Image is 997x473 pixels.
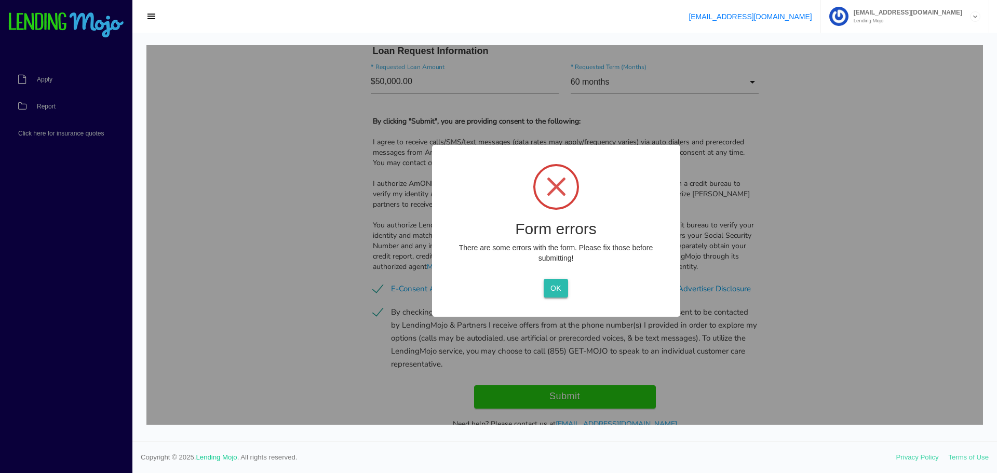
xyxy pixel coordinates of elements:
p: There are some errors with the form. Please fix those before submitting! [294,197,525,218]
small: Lending Mojo [848,18,962,23]
button: OK [397,234,422,252]
a: Privacy Policy [896,453,939,461]
span: Apply [37,76,52,83]
img: logo-small.png [8,12,125,38]
a: [EMAIL_ADDRESS][DOMAIN_NAME] [689,12,812,21]
span: [EMAIL_ADDRESS][DOMAIN_NAME] [848,9,962,16]
a: Lending Mojo [196,453,237,461]
span: Copyright © 2025. . All rights reserved. [141,452,896,463]
img: Profile image [829,7,848,26]
a: Terms of Use [948,453,989,461]
span: Report [37,103,56,110]
h2: Form errors [294,175,525,192]
span: Click here for insurance quotes [18,130,104,137]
